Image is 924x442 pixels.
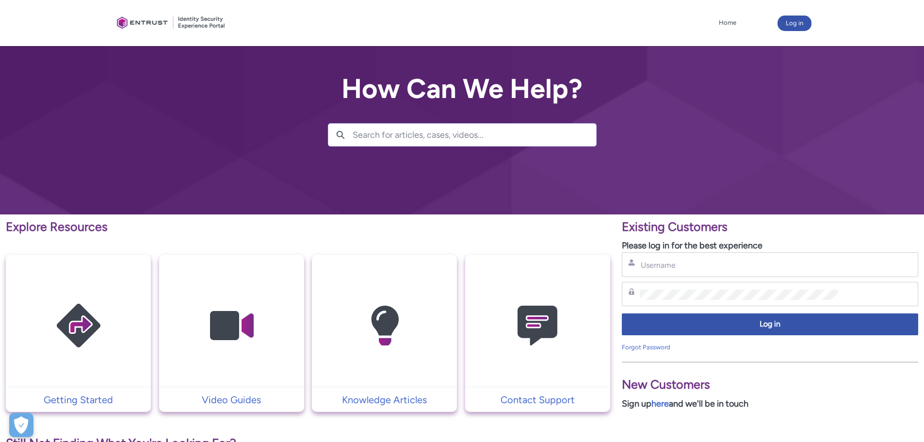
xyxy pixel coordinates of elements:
p: New Customers [622,376,918,394]
a: Knowledge Articles [312,393,457,407]
a: Video Guides [159,393,304,407]
p: Video Guides [164,393,299,407]
a: here [651,398,669,409]
button: Open Preferences [9,413,33,437]
iframe: Qualified Messenger [914,432,924,442]
input: Username [640,260,838,270]
a: Contact Support [465,393,610,407]
input: Search for articles, cases, videos... [353,124,596,146]
span: Log in [628,319,912,330]
button: Log in [622,313,918,335]
h2: How Can We Help? [328,74,597,104]
button: Search [328,124,353,146]
p: Sign up and we'll be in touch [622,397,918,410]
img: Video Guides [185,274,277,378]
p: Please log in for the best experience [622,239,918,252]
a: Getting Started [6,393,151,407]
img: Knowledge Articles [339,274,431,378]
p: Knowledge Articles [317,393,452,407]
div: Cookie Preferences [9,413,33,437]
p: Explore Resources [6,218,610,236]
a: Forgot Password [622,344,670,351]
button: Log in [778,16,811,31]
p: Getting Started [11,393,146,407]
img: Contact Support [491,274,584,378]
a: Home [716,16,739,30]
img: Getting Started [32,274,125,378]
p: Existing Customers [622,218,918,236]
p: Contact Support [470,393,605,407]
